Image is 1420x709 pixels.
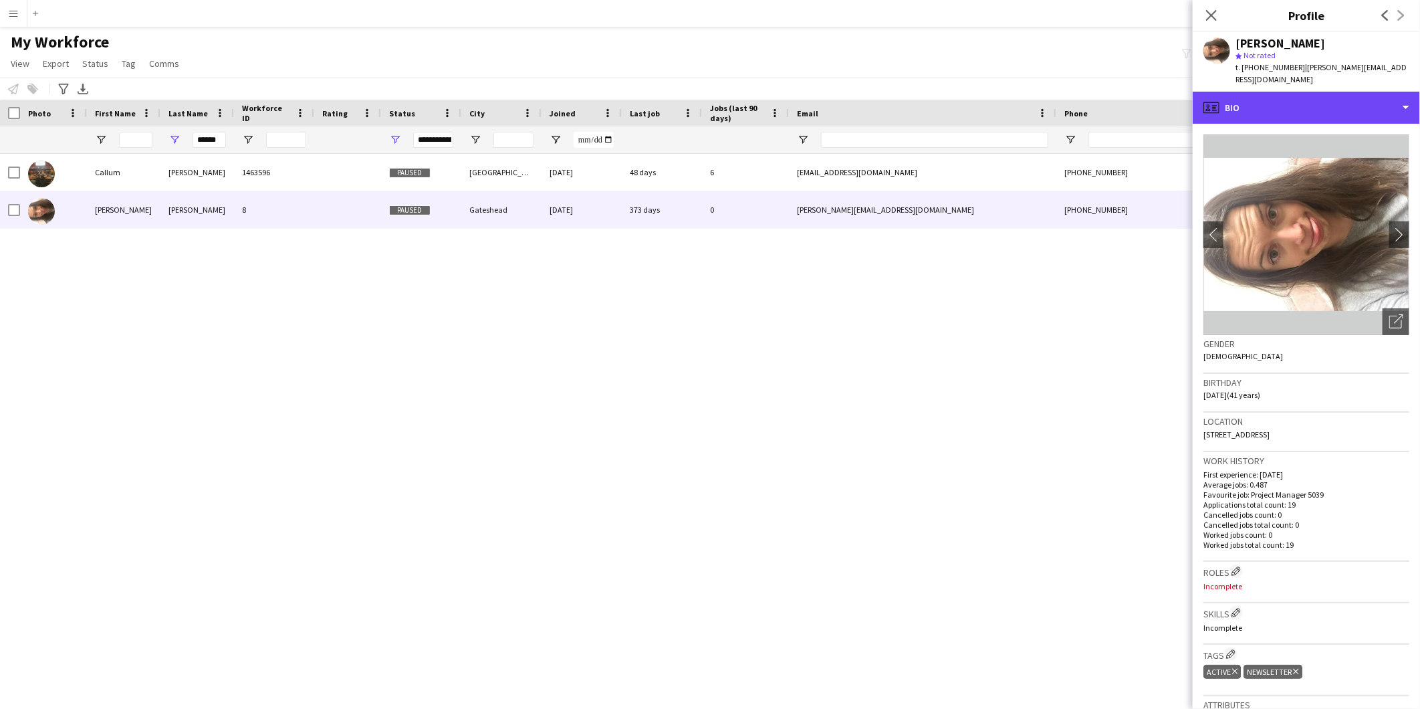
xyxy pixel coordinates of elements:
button: Open Filter Menu [1064,134,1076,146]
input: First Name Filter Input [119,132,152,148]
h3: Profile [1193,7,1420,24]
input: City Filter Input [493,132,534,148]
div: [DATE] [542,154,622,191]
h3: Work history [1203,455,1409,467]
input: Workforce ID Filter Input [266,132,306,148]
span: Photo [28,108,51,118]
div: [PERSON_NAME] [87,191,160,228]
h3: Roles [1203,565,1409,579]
span: Paused [389,205,431,215]
img: Crew avatar or photo [1203,134,1409,335]
div: Newsletter [1244,665,1302,679]
div: Open photos pop-in [1383,308,1409,335]
p: Favourite job: Project Manager 5039 [1203,490,1409,500]
span: Email [797,108,818,118]
div: 373 days [622,191,702,228]
div: [PERSON_NAME] [160,154,234,191]
div: [PERSON_NAME] [160,191,234,228]
span: Export [43,58,69,70]
div: [PERSON_NAME] [1235,37,1325,49]
div: Bio [1193,92,1420,124]
p: Cancelled jobs total count: 0 [1203,520,1409,530]
div: [EMAIL_ADDRESS][DOMAIN_NAME] [789,154,1056,191]
h3: Skills [1203,606,1409,620]
input: Joined Filter Input [574,132,614,148]
div: 1463596 [234,154,314,191]
img: Callum Rhodes [28,161,55,187]
app-action-btn: Advanced filters [55,81,72,97]
div: Gateshead [461,191,542,228]
span: Status [82,58,108,70]
div: 0 [702,191,789,228]
a: Comms [144,55,185,72]
div: [GEOGRAPHIC_DATA] [461,154,542,191]
a: Status [77,55,114,72]
input: Last Name Filter Input [193,132,226,148]
h3: Tags [1203,647,1409,662]
p: Worked jobs count: 0 [1203,530,1409,540]
span: | [PERSON_NAME][EMAIL_ADDRESS][DOMAIN_NAME] [1235,62,1407,84]
div: [PHONE_NUMBER] [1056,154,1227,191]
button: Open Filter Menu [550,134,562,146]
span: [STREET_ADDRESS] [1203,429,1270,439]
h3: Gender [1203,338,1409,350]
span: My Workforce [11,32,109,52]
p: Average jobs: 0.487 [1203,480,1409,490]
button: Open Filter Menu [469,134,481,146]
a: View [5,55,35,72]
img: Sarah Rhodes [28,198,55,225]
app-action-btn: Export XLSX [75,81,91,97]
button: Open Filter Menu [797,134,809,146]
span: Comms [149,58,179,70]
span: t. [PHONE_NUMBER] [1235,62,1305,72]
span: Not rated [1244,50,1276,60]
span: Workforce ID [242,103,290,123]
p: Incomplete [1203,581,1409,591]
div: [PERSON_NAME][EMAIL_ADDRESS][DOMAIN_NAME] [789,191,1056,228]
div: Callum [87,154,160,191]
input: Email Filter Input [821,132,1048,148]
p: Worked jobs total count: 19 [1203,540,1409,550]
a: Tag [116,55,141,72]
h3: Location [1203,415,1409,427]
span: Joined [550,108,576,118]
h3: Birthday [1203,377,1409,389]
div: 6 [702,154,789,191]
span: Jobs (last 90 days) [710,103,765,123]
div: [PHONE_NUMBER] [1056,191,1227,228]
div: 48 days [622,154,702,191]
span: Rating [322,108,348,118]
button: Open Filter Menu [168,134,181,146]
span: [DEMOGRAPHIC_DATA] [1203,351,1283,361]
div: 8 [234,191,314,228]
p: First experience: [DATE] [1203,470,1409,480]
span: View [11,58,29,70]
span: Tag [122,58,136,70]
button: Open Filter Menu [389,134,401,146]
span: First Name [95,108,136,118]
input: Phone Filter Input [1088,132,1219,148]
span: Last job [630,108,660,118]
button: Open Filter Menu [242,134,254,146]
div: [DATE] [542,191,622,228]
span: [DATE] (41 years) [1203,390,1260,400]
span: Last Name [168,108,208,118]
a: Export [37,55,74,72]
p: Incomplete [1203,623,1409,633]
span: Status [389,108,415,118]
p: Applications total count: 19 [1203,500,1409,510]
span: City [469,108,485,118]
span: Phone [1064,108,1088,118]
button: Open Filter Menu [95,134,107,146]
div: Active [1203,665,1241,679]
span: Paused [389,168,431,178]
p: Cancelled jobs count: 0 [1203,510,1409,520]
